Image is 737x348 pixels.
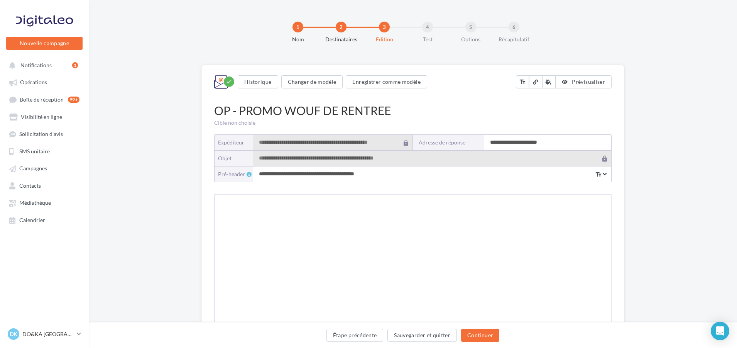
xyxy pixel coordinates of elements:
[19,217,45,223] span: Calendrier
[346,75,427,88] button: Enregistrer comme modèle
[509,22,519,32] div: 6
[226,79,232,85] i: check
[292,22,303,32] div: 1
[519,78,526,86] i: text_fields
[20,79,47,86] span: Opérations
[422,22,433,32] div: 4
[598,151,611,164] span: lock
[379,22,390,32] div: 3
[387,329,457,342] button: Sauvegarder et quitter
[461,329,499,342] button: Continuer
[5,144,84,158] a: SMS unitaire
[19,200,51,206] span: Médiathèque
[595,171,602,178] i: text_fields
[516,75,529,88] button: text_fields
[399,135,412,148] span: lock
[218,139,247,146] div: Expéditeur
[224,76,234,87] div: Modifications enregistrées
[19,148,50,154] span: SMS unitaire
[218,154,247,162] div: objet
[572,78,605,85] span: Prévisualiser
[19,182,41,189] span: Contacts
[10,330,17,338] span: DK
[465,22,476,32] div: 5
[5,195,84,209] a: Médiathèque
[6,37,83,50] button: Nouvelle campagne
[446,36,495,43] div: Options
[20,62,52,68] span: Notifications
[336,22,347,32] div: 2
[218,170,253,178] div: Pré-header
[238,75,278,88] button: Historique
[316,36,366,43] div: Destinataires
[6,327,83,341] a: DK DO&KA [GEOGRAPHIC_DATA]
[5,161,84,175] a: Campagnes
[5,213,84,227] a: Calendrier
[20,96,64,103] span: Boîte de réception
[281,75,343,88] button: Changer de modèle
[403,36,452,43] div: Test
[5,92,84,107] a: Boîte de réception99+
[22,330,74,338] p: DO&KA [GEOGRAPHIC_DATA]
[360,36,409,43] div: Edition
[5,58,81,72] button: Notifications 1
[5,178,84,192] a: Contacts
[5,110,84,124] a: Visibilité en ligne
[72,62,78,68] div: 1
[19,131,63,138] span: Sollicitation d'avis
[68,97,79,103] div: 99+
[591,166,611,182] span: Select box activate
[5,75,84,89] a: Opérations
[413,135,484,150] label: Adresse de réponse
[214,102,612,119] div: OP - PROMO WOUF DE RENTREE
[214,119,612,127] div: Cible non choisie
[19,165,47,172] span: Campagnes
[326,329,384,342] button: Étape précédente
[21,114,62,120] span: Visibilité en ligne
[273,36,323,43] div: Nom
[5,127,84,141] a: Sollicitation d'avis
[711,322,729,340] div: Open Intercom Messenger
[489,36,539,43] div: Récapitulatif
[555,75,612,88] button: Prévisualiser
